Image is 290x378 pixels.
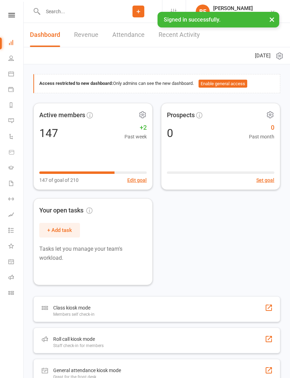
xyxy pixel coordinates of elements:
[53,304,95,312] div: Class kiosk mode
[266,12,278,27] button: ×
[39,81,113,86] strong: Access restricted to new dashboard:
[124,133,147,140] span: Past week
[8,286,24,301] a: Class kiosk mode
[213,5,257,11] div: [PERSON_NAME]
[74,23,98,47] a: Revenue
[8,51,24,67] a: People
[8,270,24,286] a: Roll call kiosk mode
[213,11,257,18] div: Success Martial Arts
[8,82,24,98] a: Payments
[39,128,58,139] div: 147
[8,67,24,82] a: Calendar
[8,98,24,114] a: Reports
[127,176,147,184] button: Edit goal
[199,80,247,88] button: Enable general access
[39,80,275,88] div: Only admins can see the new dashboard.
[39,206,92,216] span: Your open tasks
[8,35,24,51] a: Dashboard
[53,343,104,348] div: Staff check-in for members
[39,110,85,120] span: Active members
[8,145,24,161] a: Product Sales
[167,110,195,120] span: Prospects
[8,255,24,270] a: General attendance kiosk mode
[159,23,200,47] a: Recent Activity
[196,5,210,18] div: BF
[112,23,145,47] a: Attendance
[8,208,24,223] a: Assessments
[53,335,104,343] div: Roll call kiosk mode
[164,16,220,23] span: Signed in successfully.
[39,176,79,184] span: 147 of goal of 210
[30,23,60,47] a: Dashboard
[167,128,173,139] div: 0
[249,133,274,140] span: Past month
[39,244,147,262] p: Tasks let you manage your team's workload.
[249,123,274,133] span: 0
[53,366,121,375] div: General attendance kiosk mode
[41,7,115,16] input: Search...
[8,239,24,255] a: What's New
[256,176,274,184] button: Set goal
[39,223,80,238] button: + Add task
[124,123,147,133] span: +2
[53,312,95,317] div: Members self check-in
[255,51,271,60] span: [DATE]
